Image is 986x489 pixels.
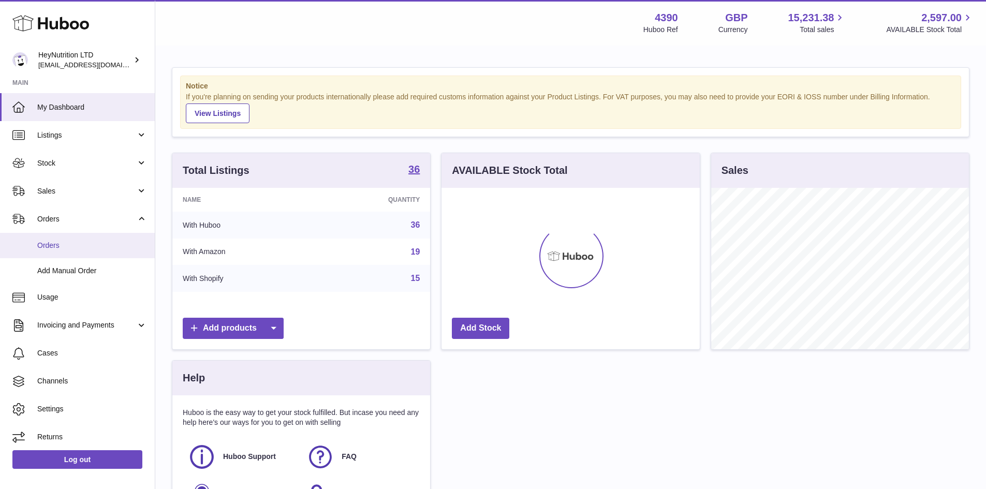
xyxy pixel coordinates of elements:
span: Usage [37,292,147,302]
a: Add products [183,318,284,339]
div: Huboo Ref [643,25,678,35]
span: Orders [37,214,136,224]
span: Returns [37,432,147,442]
a: View Listings [186,103,249,123]
p: Huboo is the easy way to get your stock fulfilled. But incase you need any help here's our ways f... [183,408,420,427]
h3: Sales [722,164,748,177]
a: 2,597.00 AVAILABLE Stock Total [886,11,974,35]
span: AVAILABLE Stock Total [886,25,974,35]
td: With Amazon [172,239,314,265]
span: Sales [37,186,136,196]
span: Channels [37,376,147,386]
span: Invoicing and Payments [37,320,136,330]
span: [EMAIL_ADDRESS][DOMAIN_NAME] [38,61,152,69]
span: Stock [37,158,136,168]
a: 15,231.38 Total sales [788,11,846,35]
span: Settings [37,404,147,414]
span: FAQ [342,452,357,462]
span: 15,231.38 [788,11,834,25]
span: My Dashboard [37,102,147,112]
span: Add Manual Order [37,266,147,276]
td: With Huboo [172,212,314,239]
a: 15 [411,274,420,283]
span: Total sales [800,25,846,35]
span: Orders [37,241,147,250]
h3: Total Listings [183,164,249,177]
a: FAQ [306,443,415,471]
span: Listings [37,130,136,140]
span: Cases [37,348,147,358]
strong: Notice [186,81,955,91]
a: Log out [12,450,142,469]
h3: Help [183,371,205,385]
a: 19 [411,247,420,256]
div: Currency [718,25,748,35]
h3: AVAILABLE Stock Total [452,164,567,177]
td: With Shopify [172,265,314,292]
div: HeyNutrition LTD [38,50,131,70]
a: Add Stock [452,318,509,339]
img: info@heynutrition.com [12,52,28,68]
strong: 4390 [655,11,678,25]
a: 36 [408,164,420,176]
th: Name [172,188,314,212]
a: Huboo Support [188,443,296,471]
span: Huboo Support [223,452,276,462]
a: 36 [411,220,420,229]
th: Quantity [314,188,431,212]
span: 2,597.00 [921,11,962,25]
strong: GBP [725,11,747,25]
div: If you're planning on sending your products internationally please add required customs informati... [186,92,955,123]
strong: 36 [408,164,420,174]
